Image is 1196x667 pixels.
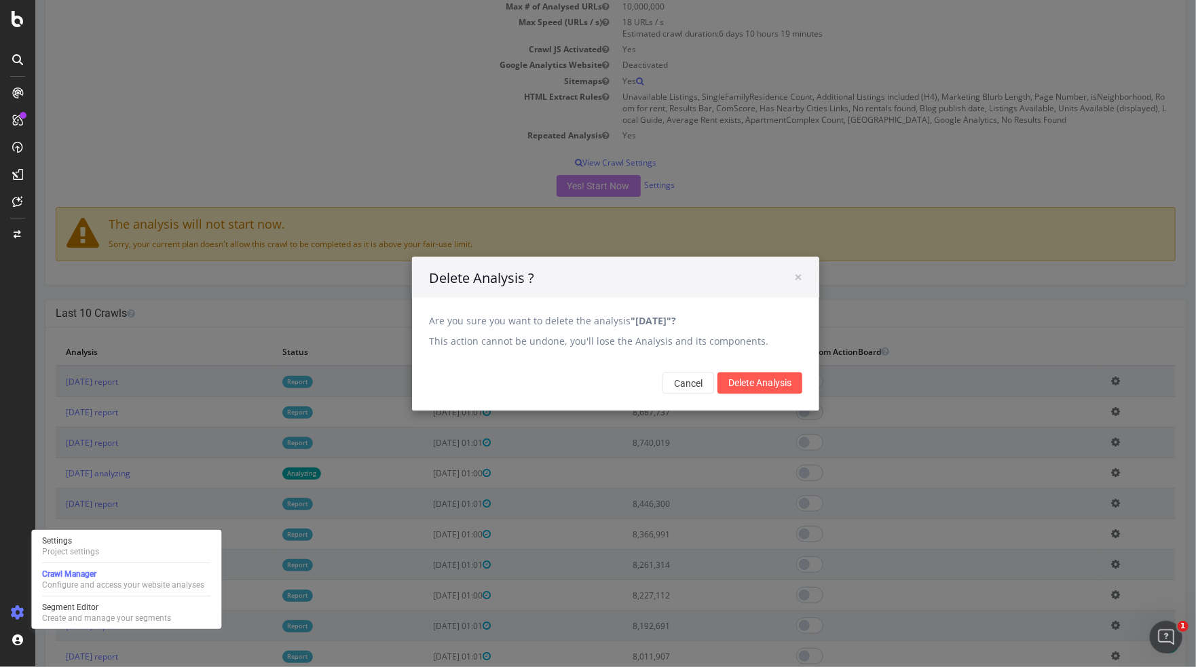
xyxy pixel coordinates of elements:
div: Settings [42,535,99,546]
input: Delete Analysis [682,372,767,394]
span: × [759,267,767,286]
p: Are you sure you want to delete the analysis [394,314,767,328]
span: 1 [1178,621,1189,632]
button: Cancel [627,372,679,394]
b: "[DATE]"? [595,314,641,327]
a: SettingsProject settings [37,534,216,558]
iframe: Intercom live chat [1150,621,1182,653]
div: Create and manage your segments [42,613,171,624]
div: Configure and access your website analyses [42,579,204,590]
div: Crawl Manager [42,569,204,579]
a: Segment EditorCreate and manage your segments [37,601,216,625]
div: Project settings [42,546,99,557]
h4: Delete Analysis ? [394,269,767,288]
div: Segment Editor [42,602,171,613]
p: This action cannot be undone, you'll lose the Analysis and its components. [394,335,767,348]
a: Crawl ManagerConfigure and access your website analyses [37,567,216,592]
